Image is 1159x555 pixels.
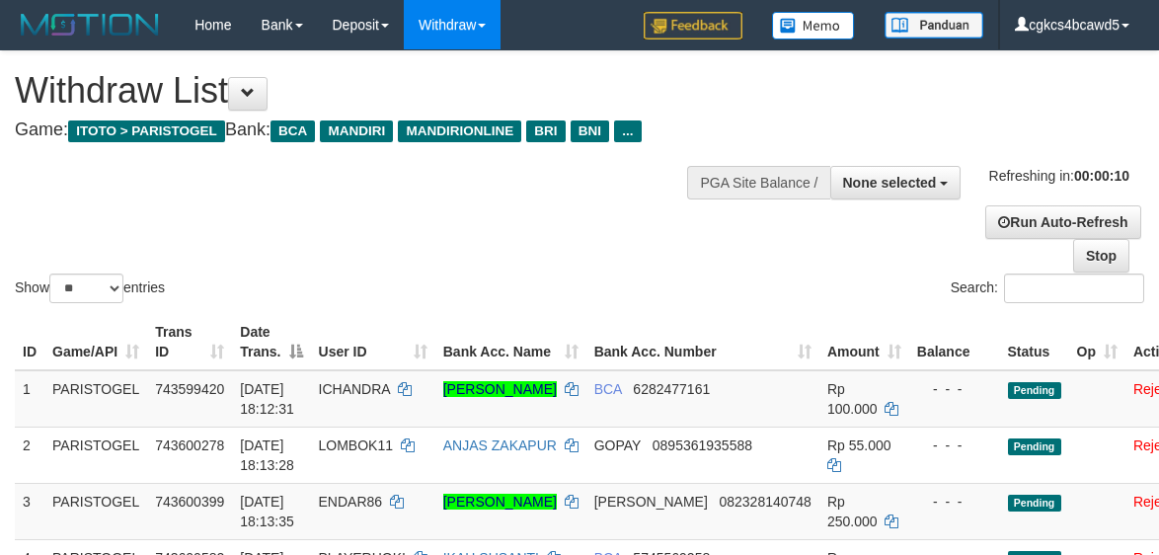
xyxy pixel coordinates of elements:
[15,71,753,111] h1: Withdraw List
[1074,168,1129,184] strong: 00:00:10
[885,12,983,39] img: panduan.png
[827,494,878,529] span: Rp 250.000
[917,492,992,512] div: - - -
[1008,495,1061,512] span: Pending
[15,483,44,539] td: 3
[240,381,294,417] span: [DATE] 18:12:31
[15,10,165,40] img: MOTION_logo.png
[951,274,1144,303] label: Search:
[1073,239,1129,273] a: Stop
[614,120,641,142] span: ...
[319,381,390,397] span: ICHANDRA
[320,120,393,142] span: MANDIRI
[571,120,609,142] span: BNI
[443,494,557,510] a: [PERSON_NAME]
[68,120,225,142] span: ITOTO > PARISTOGEL
[435,314,586,370] th: Bank Acc. Name: activate to sort column ascending
[917,379,992,399] div: - - -
[311,314,435,370] th: User ID: activate to sort column ascending
[819,314,909,370] th: Amount: activate to sort column ascending
[985,205,1140,239] a: Run Auto-Refresh
[909,314,1000,370] th: Balance
[526,120,565,142] span: BRI
[155,381,224,397] span: 743599420
[827,381,878,417] span: Rp 100.000
[1008,438,1061,455] span: Pending
[15,274,165,303] label: Show entries
[443,437,557,453] a: ANJAS ZAKAPUR
[319,494,383,510] span: ENDAR86
[843,175,937,191] span: None selected
[44,370,147,428] td: PARISTOGEL
[44,427,147,483] td: PARISTOGEL
[398,120,521,142] span: MANDIRIONLINE
[44,483,147,539] td: PARISTOGEL
[155,494,224,510] span: 743600399
[1000,314,1069,370] th: Status
[15,370,44,428] td: 1
[155,437,224,453] span: 743600278
[594,381,622,397] span: BCA
[772,12,855,40] img: Button%20Memo.svg
[319,437,393,453] span: LOMBOK11
[644,12,742,40] img: Feedback.jpg
[917,436,992,455] div: - - -
[147,314,232,370] th: Trans ID: activate to sort column ascending
[1004,274,1144,303] input: Search:
[719,494,811,510] span: Copy 082328140748 to clipboard
[1069,314,1125,370] th: Op: activate to sort column ascending
[830,166,962,199] button: None selected
[44,314,147,370] th: Game/API: activate to sort column ascending
[232,314,310,370] th: Date Trans.: activate to sort column descending
[586,314,819,370] th: Bank Acc. Number: activate to sort column ascending
[15,120,753,140] h4: Game: Bank:
[827,437,891,453] span: Rp 55.000
[1008,382,1061,399] span: Pending
[989,168,1129,184] span: Refreshing in:
[49,274,123,303] select: Showentries
[15,314,44,370] th: ID
[687,166,829,199] div: PGA Site Balance /
[240,437,294,473] span: [DATE] 18:13:28
[15,427,44,483] td: 2
[240,494,294,529] span: [DATE] 18:13:35
[270,120,315,142] span: BCA
[443,381,557,397] a: [PERSON_NAME]
[594,494,708,510] span: [PERSON_NAME]
[633,381,710,397] span: Copy 6282477161 to clipboard
[594,437,641,453] span: GOPAY
[653,437,752,453] span: Copy 0895361935588 to clipboard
